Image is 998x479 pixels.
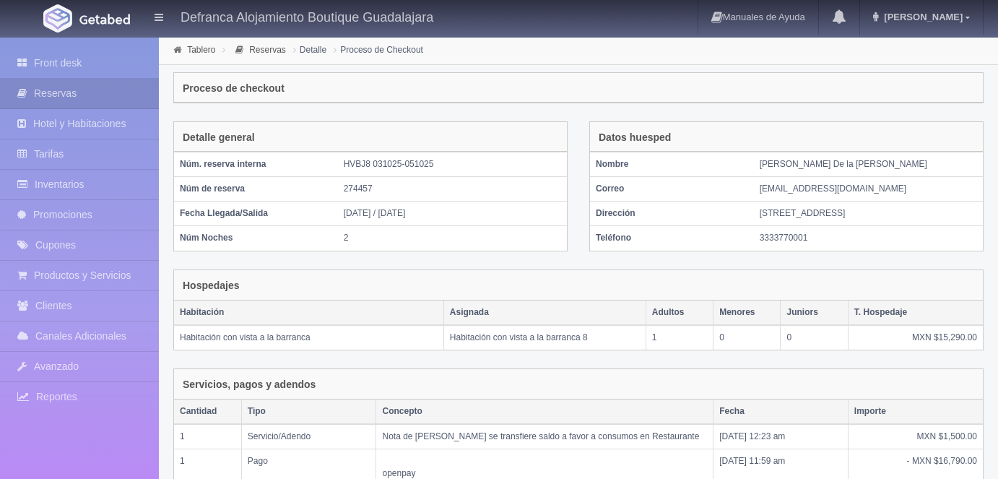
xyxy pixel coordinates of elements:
[848,325,983,350] td: MXN $15,290.00
[781,325,848,350] td: 0
[79,14,130,25] img: Getabed
[181,7,433,25] h4: Defranca Alojamiento Boutique Guadalajara
[848,400,983,424] th: Importe
[848,424,983,449] td: MXN $1,500.00
[754,152,983,177] td: [PERSON_NAME] De la [PERSON_NAME]
[338,202,567,226] td: [DATE] / [DATE]
[174,301,443,325] th: Habitación
[590,226,754,251] th: Teléfono
[590,177,754,202] th: Correo
[174,226,338,251] th: Núm Noches
[590,202,754,226] th: Dirección
[249,45,286,55] a: Reservas
[290,43,330,56] li: Detalle
[590,152,754,177] th: Nombre
[174,400,241,424] th: Cantidad
[338,152,567,177] td: HVBJ8 031025-051025
[713,400,849,424] th: Fecha
[183,379,316,390] h4: Servicios, pagos y adendos
[183,280,240,291] h4: Hospedajes
[646,301,713,325] th: Adultos
[880,12,963,22] span: [PERSON_NAME]
[174,177,338,202] th: Núm de reserva
[338,226,567,251] td: 2
[43,4,72,33] img: Getabed
[174,325,443,350] td: Habitación con vista a la barranca
[754,202,983,226] td: [STREET_ADDRESS]
[174,424,241,449] td: 1
[713,325,781,350] td: 0
[848,301,983,325] th: T. Hospedaje
[241,424,376,449] td: Servicio/Adendo
[187,45,215,55] a: Tablero
[713,301,781,325] th: Menores
[599,132,671,143] h4: Datos huesped
[382,431,699,441] span: Nota de [PERSON_NAME] se transfiere saldo a favor a consumos en Restaurante
[754,177,983,202] td: [EMAIL_ADDRESS][DOMAIN_NAME]
[241,400,376,424] th: Tipo
[174,202,338,226] th: Fecha Llegada/Salida
[443,325,646,350] td: Habitación con vista a la barranca 8
[646,325,713,350] td: 1
[174,152,338,177] th: Núm. reserva interna
[443,301,646,325] th: Asignada
[183,83,285,94] h4: Proceso de checkout
[781,301,848,325] th: Juniors
[754,226,983,251] td: 3333770001
[330,43,427,56] li: Proceso de Checkout
[338,177,567,202] td: 274457
[713,424,849,449] td: [DATE] 12:23 am
[183,132,255,143] h4: Detalle general
[376,400,713,424] th: Concepto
